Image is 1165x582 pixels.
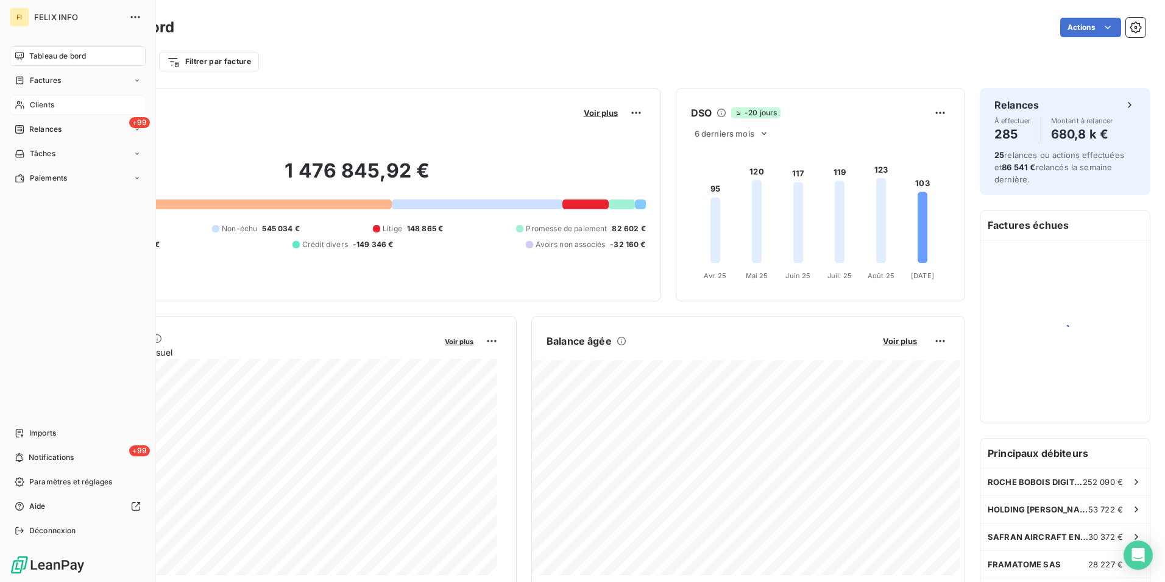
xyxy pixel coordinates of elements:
[994,150,1004,160] span: 25
[29,124,62,135] span: Relances
[29,51,86,62] span: Tableau de bord
[30,75,61,86] span: Factures
[911,271,934,280] tspan: [DATE]
[1088,532,1123,542] span: 30 372 €
[994,98,1039,112] h6: Relances
[10,7,29,27] div: FI
[1083,477,1123,487] span: 252 090 €
[580,107,621,118] button: Voir plus
[1002,162,1035,172] span: 86 541 €
[988,505,1088,514] span: HOLDING [PERSON_NAME]
[785,271,810,280] tspan: Juin 25
[988,559,1061,569] span: FRAMATOME SAS
[980,439,1150,468] h6: Principaux débiteurs
[383,223,402,234] span: Litige
[731,107,781,118] span: -20 jours
[745,271,768,280] tspan: Mai 25
[1051,124,1113,144] h4: 680,8 k €
[704,271,726,280] tspan: Avr. 25
[30,173,67,184] span: Paiements
[29,428,56,439] span: Imports
[222,223,257,234] span: Non-échu
[353,239,394,250] span: -149 346 €
[69,159,646,195] h2: 1 476 845,92 €
[827,271,852,280] tspan: Juil. 25
[536,239,605,250] span: Avoirs non associés
[445,337,473,346] span: Voir plus
[988,477,1083,487] span: ROCHE BOBOIS DIGITAL SERVICES
[994,150,1124,184] span: relances ou actions effectuées et relancés la semaine dernière.
[879,336,921,347] button: Voir plus
[691,106,712,120] h6: DSO
[159,52,259,71] button: Filtrer par facture
[29,525,76,536] span: Déconnexion
[441,336,477,347] button: Voir plus
[868,271,894,280] tspan: Août 25
[695,129,754,138] span: 6 derniers mois
[10,497,146,516] a: Aide
[883,336,917,346] span: Voir plus
[30,99,54,110] span: Clients
[612,223,645,234] span: 82 602 €
[407,223,443,234] span: 148 865 €
[1088,505,1123,514] span: 53 722 €
[1051,117,1113,124] span: Montant à relancer
[29,501,46,512] span: Aide
[1124,541,1153,570] div: Open Intercom Messenger
[1088,559,1123,569] span: 28 227 €
[69,346,436,359] span: Chiffre d'affaires mensuel
[29,476,112,487] span: Paramètres et réglages
[610,239,645,250] span: -32 160 €
[34,12,122,22] span: FELIX INFO
[129,117,150,128] span: +99
[547,334,612,348] h6: Balance âgée
[988,532,1088,542] span: SAFRAN AIRCRAFT ENGINES
[29,452,74,463] span: Notifications
[584,108,618,118] span: Voir plus
[980,210,1150,240] h6: Factures échues
[10,555,85,575] img: Logo LeanPay
[1060,18,1121,37] button: Actions
[994,117,1031,124] span: À effectuer
[129,445,150,456] span: +99
[994,124,1031,144] h4: 285
[302,239,348,250] span: Crédit divers
[30,148,55,159] span: Tâches
[262,223,299,234] span: 545 034 €
[526,223,607,234] span: Promesse de paiement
